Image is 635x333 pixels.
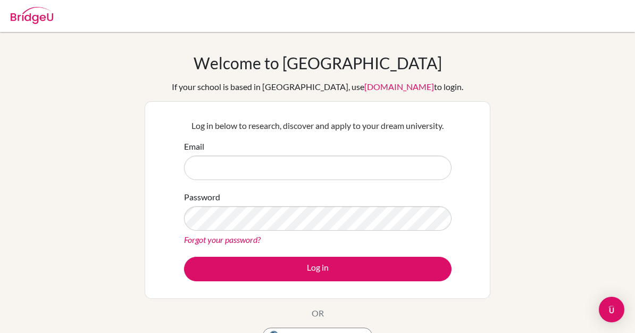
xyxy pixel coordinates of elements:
[364,82,434,92] a: [DOMAIN_NAME]
[184,140,204,153] label: Email
[194,53,442,72] h1: Welcome to [GEOGRAPHIC_DATA]
[11,7,53,24] img: Bridge-U
[312,307,324,320] p: OR
[599,297,624,322] div: Open Intercom Messenger
[184,119,452,132] p: Log in below to research, discover and apply to your dream university.
[184,257,452,281] button: Log in
[184,234,261,245] a: Forgot your password?
[172,80,463,93] div: If your school is based in [GEOGRAPHIC_DATA], use to login.
[184,191,220,204] label: Password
